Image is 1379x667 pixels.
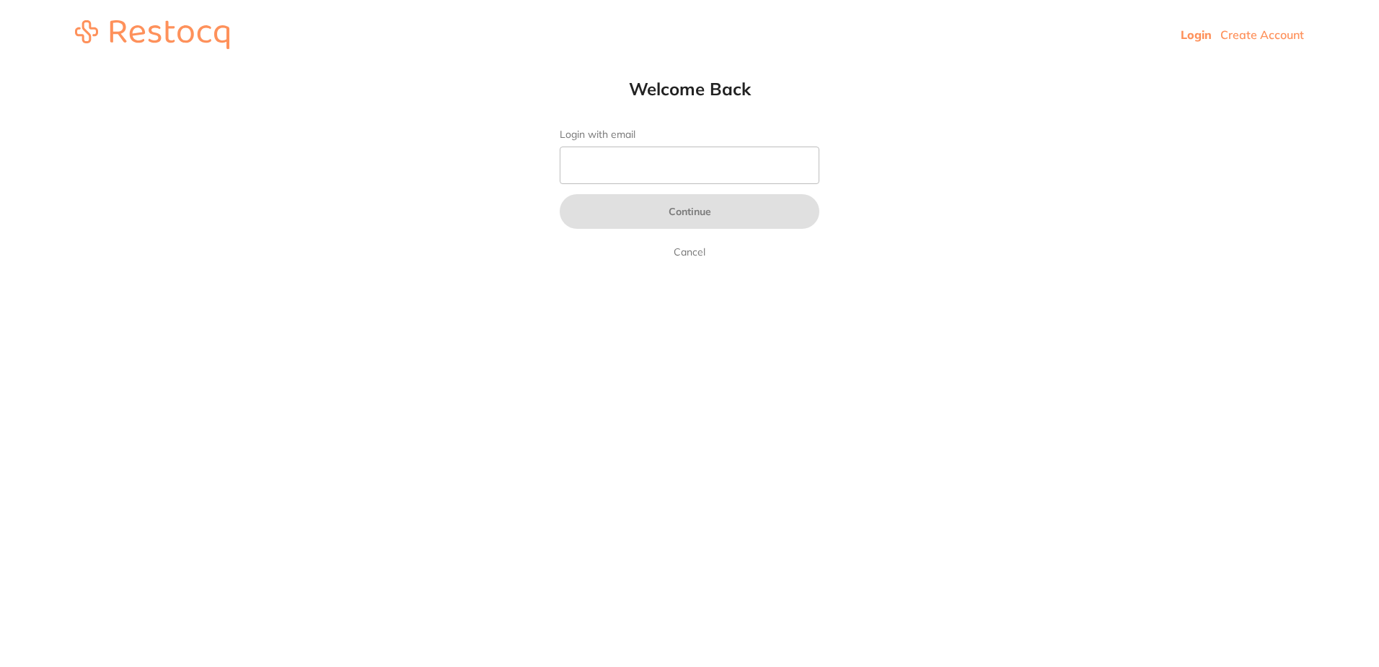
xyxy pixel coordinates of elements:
[1220,27,1304,42] a: Create Account
[560,194,819,229] button: Continue
[1181,27,1212,42] a: Login
[560,128,819,141] label: Login with email
[75,20,229,49] img: restocq_logo.svg
[531,78,848,100] h1: Welcome Back
[671,243,708,261] a: Cancel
